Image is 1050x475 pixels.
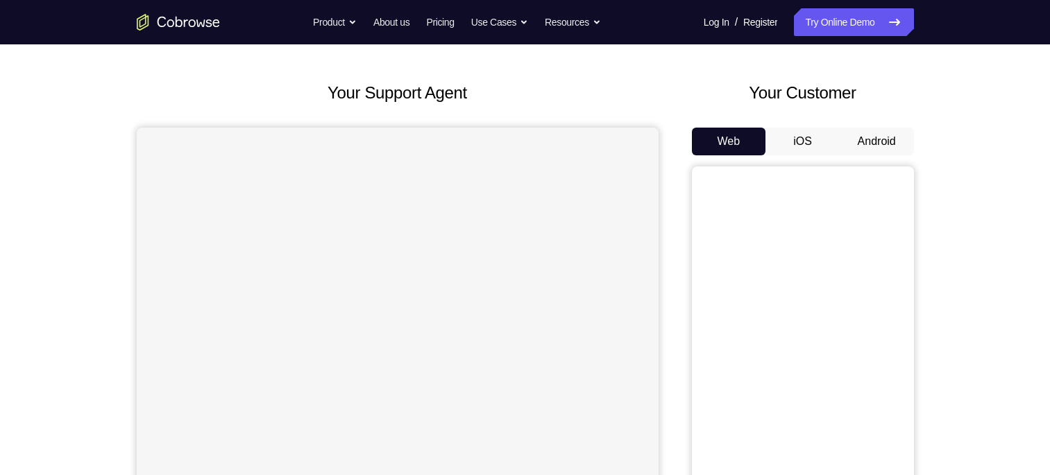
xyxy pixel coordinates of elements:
span: / [735,14,738,31]
a: Go to the home page [137,14,220,31]
h2: Your Support Agent [137,80,659,105]
button: Web [692,128,766,155]
button: Product [313,8,357,36]
button: iOS [765,128,840,155]
a: Register [743,8,777,36]
h2: Your Customer [692,80,914,105]
a: Try Online Demo [794,8,913,36]
a: About us [373,8,409,36]
a: Pricing [426,8,454,36]
button: Android [840,128,914,155]
button: Use Cases [471,8,528,36]
a: Log In [704,8,729,36]
button: Resources [545,8,601,36]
